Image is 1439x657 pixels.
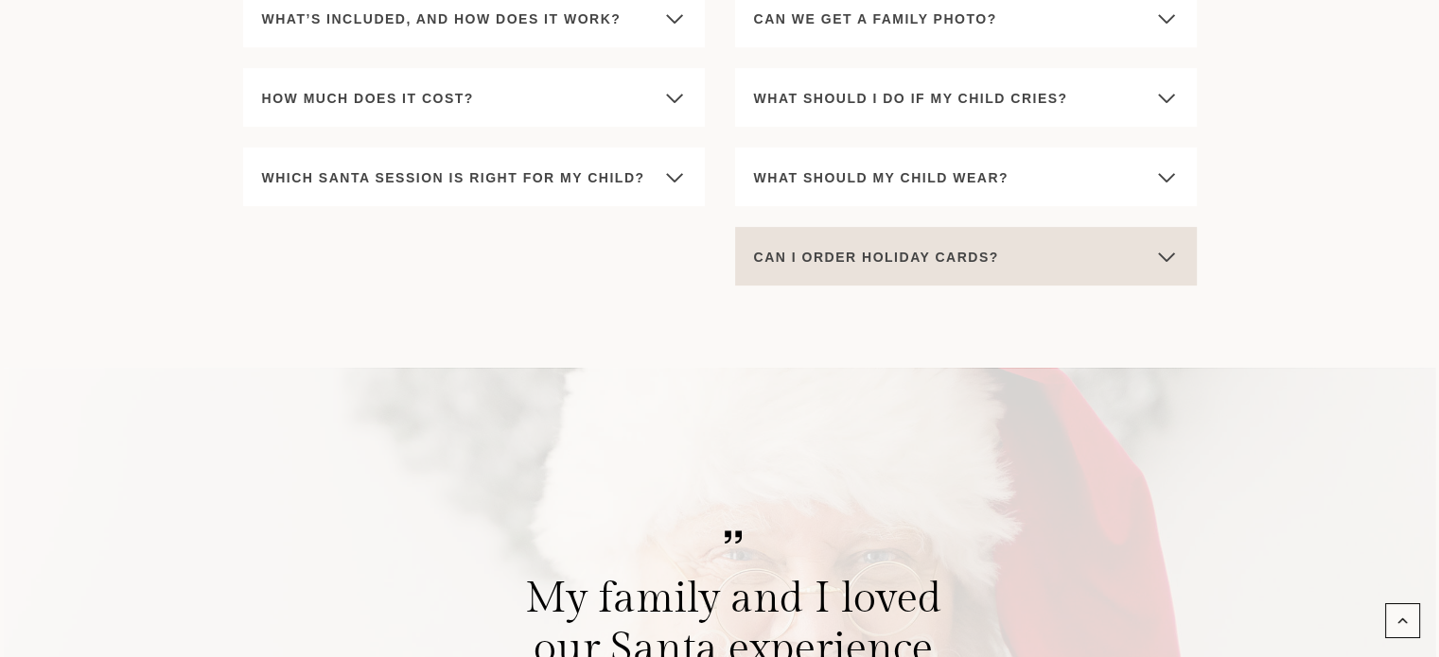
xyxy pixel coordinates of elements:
button: Can I order holiday cards? [735,227,1197,285]
span: What should my child wear? [754,166,1009,189]
span: CAN WE GET A FAMILY PHOTO? [754,8,997,30]
span: Can I order holiday cards? [754,246,999,268]
button: What should I do if my child cries? [735,68,1197,127]
button: What should my child wear? [735,147,1197,206]
a: Scroll to top [1385,603,1420,638]
span: What’s included, and how does it work? [262,8,622,30]
span: Which Santa session is right for my child? [262,166,645,189]
button: Which Santa session is right for my child? [243,147,705,206]
span: How much does it cost? [262,87,474,110]
span: What should I do if my child cries? [754,87,1068,110]
button: How much does it cost? [243,68,705,127]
